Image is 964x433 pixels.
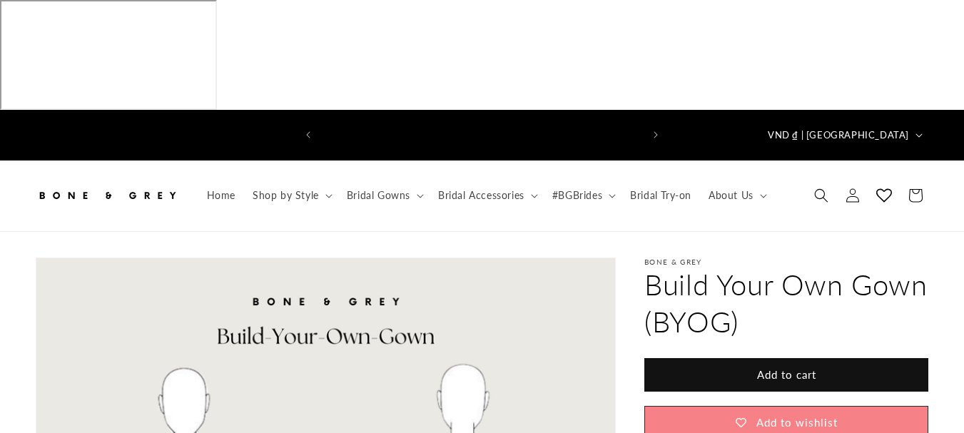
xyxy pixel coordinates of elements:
[544,180,621,210] summary: #BGBrides
[324,110,639,161] div: 1 of 3
[36,180,178,211] img: Bone and Grey Bridal
[768,128,909,143] span: VND ₫ | [GEOGRAPHIC_DATA]
[806,180,837,211] summary: Search
[644,266,928,340] h1: Build Your Own Gown (BYOG)
[324,110,639,161] div: Announcement
[552,189,602,202] span: #BGBrides
[293,121,324,148] button: Previous announcement
[430,180,544,210] summary: Bridal Accessories
[244,180,338,210] summary: Shop by Style
[630,189,691,202] span: Bridal Try-on
[207,189,235,202] span: Home
[303,110,660,161] slideshow-component: Announcement bar
[253,189,319,202] span: Shop by Style
[640,121,671,148] button: Next announcement
[621,180,700,210] a: Bridal Try-on
[759,121,928,148] button: VND ₫ | [GEOGRAPHIC_DATA]
[338,180,430,210] summary: Bridal Gowns
[644,258,928,266] p: Bone & Grey
[31,175,184,217] a: Bone and Grey Bridal
[438,189,524,202] span: Bridal Accessories
[644,358,928,392] button: Add to cart
[700,180,773,210] summary: About Us
[347,189,410,202] span: Bridal Gowns
[709,189,754,202] span: About Us
[198,180,244,210] a: Home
